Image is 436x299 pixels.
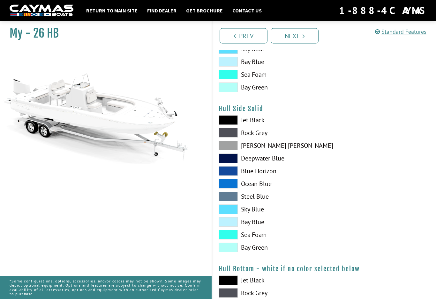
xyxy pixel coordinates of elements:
label: Bay Blue [219,217,318,227]
a: Find Dealer [144,6,180,15]
label: Bay Green [219,243,318,253]
ul: Pagination [218,27,436,44]
label: Sea Foam [219,70,318,80]
a: Next [271,28,319,44]
a: Prev [220,28,267,44]
label: Rock Grey [219,128,318,138]
a: Get Brochure [183,6,226,15]
a: Standard Features [375,28,426,35]
label: Bay Green [219,83,318,92]
p: *Some configurations, options, accessories, and/or colors may not be shown. Some images may depic... [10,276,202,299]
h1: My - 26 HB [10,26,196,40]
label: Steel Blue [219,192,318,202]
a: Contact Us [229,6,265,15]
label: Jet Black [219,276,318,285]
label: Rock Grey [219,288,318,298]
h4: Hull Bottom - white if no color selected below [219,265,430,273]
label: Sky Blue [219,205,318,214]
img: white-logo-c9c8dbefe5ff5ceceb0f0178aa75bf4bb51f6bca0971e226c86eb53dfe498488.png [10,5,73,17]
div: 1-888-4CAYMAS [339,4,426,18]
label: Blue Horizon [219,167,318,176]
label: Deepwater Blue [219,154,318,163]
label: Jet Black [219,116,318,125]
label: [PERSON_NAME] [PERSON_NAME] [219,141,318,151]
label: Bay Blue [219,57,318,67]
h4: Hull Side Solid [219,105,430,113]
label: Ocean Blue [219,179,318,189]
label: Sea Foam [219,230,318,240]
a: Return to main site [83,6,141,15]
